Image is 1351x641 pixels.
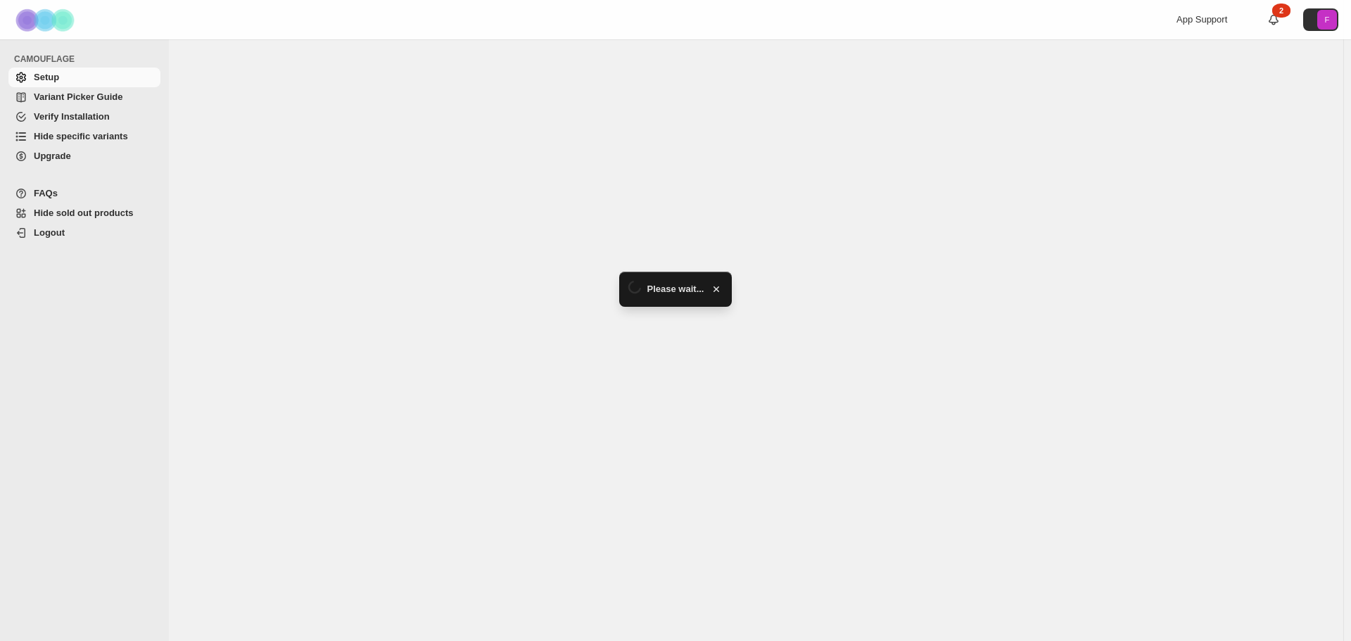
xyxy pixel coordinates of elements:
span: App Support [1176,14,1227,25]
button: Avatar with initials F [1303,8,1338,31]
span: Please wait... [647,282,704,296]
div: 2 [1272,4,1290,18]
span: Verify Installation [34,111,110,122]
a: FAQs [8,184,160,203]
span: Variant Picker Guide [34,91,122,102]
span: CAMOUFLAGE [14,53,162,65]
a: Logout [8,223,160,243]
span: Upgrade [34,151,71,161]
a: Hide specific variants [8,127,160,146]
span: Avatar with initials F [1317,10,1337,30]
a: 2 [1267,13,1281,27]
span: Hide specific variants [34,131,128,141]
img: Camouflage [11,1,82,39]
span: Setup [34,72,59,82]
span: Logout [34,227,65,238]
a: Variant Picker Guide [8,87,160,107]
text: F [1325,15,1330,24]
a: Setup [8,68,160,87]
a: Hide sold out products [8,203,160,223]
span: Hide sold out products [34,208,134,218]
a: Upgrade [8,146,160,166]
a: Verify Installation [8,107,160,127]
span: FAQs [34,188,58,198]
